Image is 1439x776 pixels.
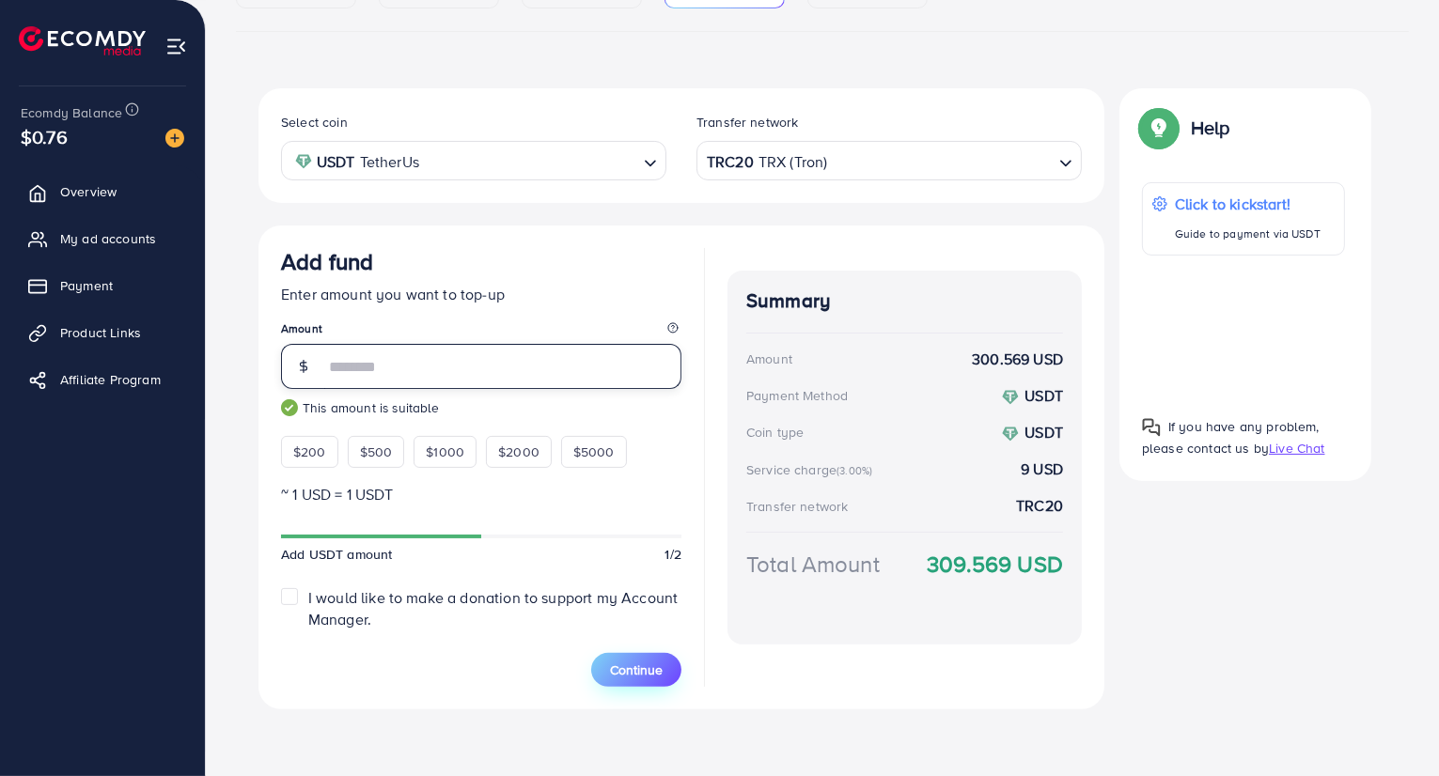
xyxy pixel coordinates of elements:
[1016,495,1063,517] strong: TRC20
[1359,691,1425,762] iframe: Chat
[281,141,666,179] div: Search for option
[1191,116,1230,139] p: Help
[165,129,184,147] img: image
[610,660,663,679] span: Continue
[60,276,113,295] span: Payment
[829,147,1052,176] input: Search for option
[696,113,799,132] label: Transfer network
[425,147,636,176] input: Search for option
[14,173,191,210] a: Overview
[281,248,373,275] h3: Add fund
[746,349,792,368] div: Amount
[707,148,754,176] strong: TRC20
[281,398,681,417] small: This amount is suitable
[317,148,355,176] strong: USDT
[19,26,146,55] img: logo
[591,653,681,687] button: Continue
[665,545,681,564] span: 1/2
[60,229,156,248] span: My ad accounts
[746,497,849,516] div: Transfer network
[281,545,392,564] span: Add USDT amount
[60,370,161,389] span: Affiliate Program
[281,113,348,132] label: Select coin
[360,442,393,461] span: $500
[573,442,615,461] span: $5000
[21,103,122,122] span: Ecomdy Balance
[21,123,68,150] span: $0.76
[295,153,312,170] img: coin
[1002,426,1019,442] img: coin
[293,442,326,461] span: $200
[281,399,298,416] img: guide
[1175,193,1321,215] p: Click to kickstart!
[60,182,117,201] span: Overview
[1025,422,1063,442] strong: USDT
[14,314,191,351] a: Product Links
[281,283,681,305] p: Enter amount you want to top-up
[60,323,141,342] span: Product Links
[1269,439,1324,458] span: Live Chat
[746,423,804,442] div: Coin type
[14,267,191,304] a: Payment
[746,289,1063,313] h4: Summary
[1002,389,1019,406] img: coin
[1142,417,1320,458] span: If you have any problem, please contact us by
[426,442,464,461] span: $1000
[746,548,880,581] div: Total Amount
[972,349,1063,370] strong: 300.569 USD
[1142,418,1161,437] img: Popup guide
[281,320,681,344] legend: Amount
[837,463,872,478] small: (3.00%)
[165,36,187,57] img: menu
[746,460,878,479] div: Service charge
[14,361,191,398] a: Affiliate Program
[696,141,1082,179] div: Search for option
[746,386,848,405] div: Payment Method
[1175,223,1321,245] p: Guide to payment via USDT
[759,148,828,176] span: TRX (Tron)
[927,548,1063,581] strong: 309.569 USD
[1025,385,1063,406] strong: USDT
[1021,458,1063,480] strong: 9 USD
[360,148,419,176] span: TetherUs
[1142,111,1176,145] img: Popup guide
[14,220,191,257] a: My ad accounts
[498,442,540,461] span: $2000
[308,587,678,629] span: I would like to make a donation to support my Account Manager.
[281,483,681,505] p: ~ 1 USD = 1 USDT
